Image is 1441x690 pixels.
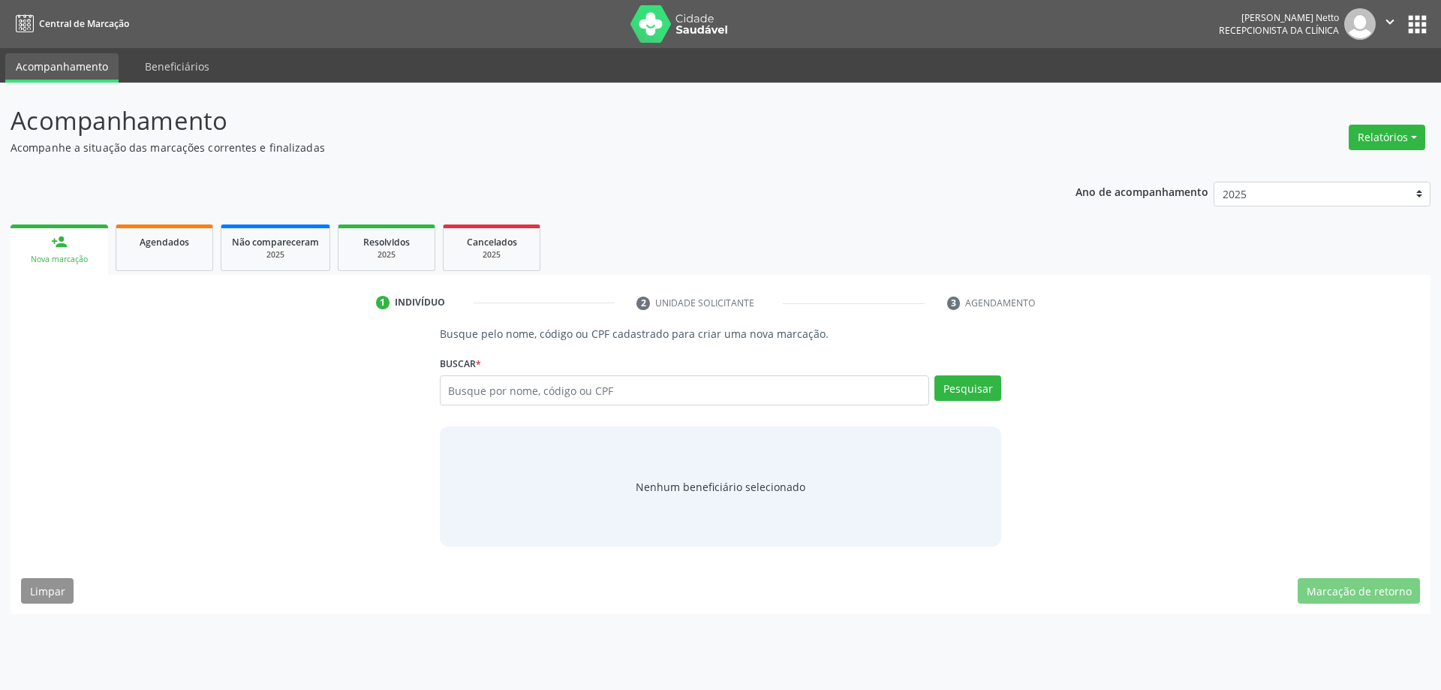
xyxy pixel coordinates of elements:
div: 2025 [349,249,424,261]
span: Nenhum beneficiário selecionado [636,479,805,495]
div: 2025 [232,249,319,261]
p: Ano de acompanhamento [1075,182,1208,200]
span: Central de Marcação [39,17,129,30]
button: apps [1404,11,1430,38]
div: Indivíduo [395,296,445,309]
i:  [1382,14,1398,30]
div: person_add [51,234,68,250]
button:  [1376,8,1404,40]
div: 1 [376,296,390,309]
span: Recepcionista da clínica [1219,24,1339,37]
a: Acompanhamento [5,53,119,83]
p: Busque pelo nome, código ou CPF cadastrado para criar uma nova marcação. [440,326,1002,342]
span: Resolvidos [363,236,410,249]
button: Limpar [21,578,74,604]
div: 2025 [454,249,529,261]
span: Agendados [140,236,189,249]
span: Não compareceram [232,236,319,249]
img: img [1344,8,1376,40]
p: Acompanhamento [11,102,1004,140]
a: Central de Marcação [11,11,129,36]
a: Beneficiários [134,53,220,80]
div: [PERSON_NAME] Netto [1219,11,1339,24]
input: Busque por nome, código ou CPF [440,375,930,405]
div: Nova marcação [21,254,98,265]
span: Cancelados [467,236,517,249]
p: Acompanhe a situação das marcações correntes e finalizadas [11,140,1004,155]
button: Pesquisar [934,375,1001,401]
label: Buscar [440,352,481,375]
button: Relatórios [1349,125,1425,150]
